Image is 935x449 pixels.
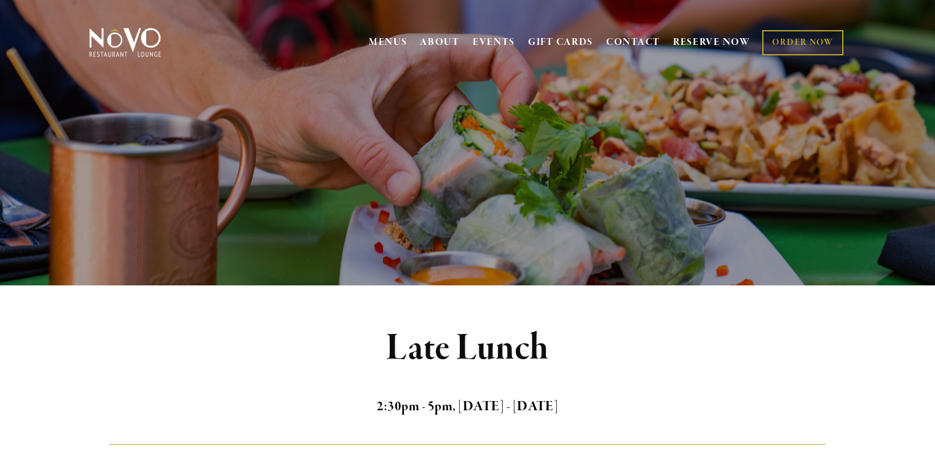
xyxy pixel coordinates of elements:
[673,31,751,54] a: RESERVE NOW
[606,31,660,54] a: CONTACT
[369,36,408,49] a: MENUS
[420,36,460,49] a: ABOUT
[87,27,164,58] img: Novo Restaurant &amp; Lounge
[473,36,515,49] a: EVENTS
[386,325,549,372] strong: Late Lunch
[762,30,843,55] a: ORDER NOW
[528,31,593,54] a: GIFT CARDS
[377,398,559,415] strong: 2:30pm - 5pm, [DATE] - [DATE]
